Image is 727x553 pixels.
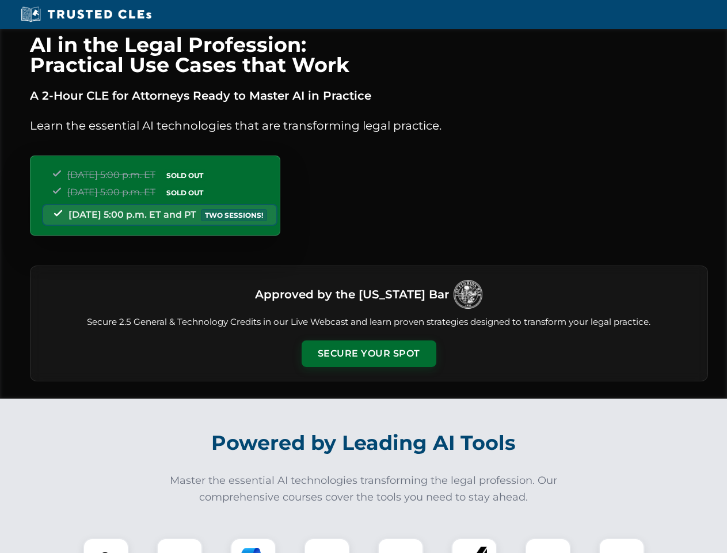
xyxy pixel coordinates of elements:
p: Secure 2.5 General & Technology Credits in our Live Webcast and learn proven strategies designed ... [44,316,694,329]
h2: Powered by Leading AI Tools [45,423,683,463]
h1: AI in the Legal Profession: Practical Use Cases that Work [30,35,708,75]
p: A 2-Hour CLE for Attorneys Ready to Master AI in Practice [30,86,708,105]
p: Learn the essential AI technologies that are transforming legal practice. [30,116,708,135]
button: Secure Your Spot [302,340,436,367]
h3: Approved by the [US_STATE] Bar [255,284,449,305]
span: SOLD OUT [162,169,207,181]
img: Trusted CLEs [17,6,155,23]
span: [DATE] 5:00 p.m. ET [67,187,155,198]
span: SOLD OUT [162,187,207,199]
p: Master the essential AI technologies transforming the legal profession. Our comprehensive courses... [162,472,565,506]
img: Logo [454,280,482,309]
span: [DATE] 5:00 p.m. ET [67,169,155,180]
